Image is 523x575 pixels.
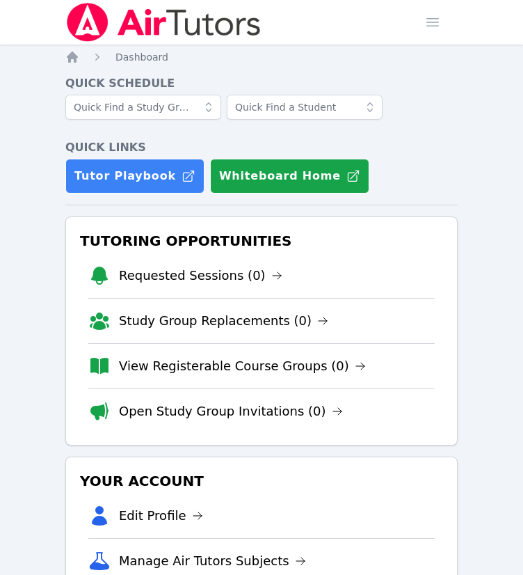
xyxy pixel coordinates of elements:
h4: Quick Schedule [65,75,458,92]
a: Requested Sessions (0) [119,266,282,285]
a: Tutor Playbook [65,159,204,194]
a: View Registerable Course Groups (0) [119,356,366,376]
h3: Tutoring Opportunities [77,228,446,253]
span: Dashboard [115,52,168,63]
a: Edit Profile [119,506,203,526]
a: Study Group Replacements (0) [119,311,328,331]
input: Quick Find a Study Group [65,95,221,120]
a: Manage Air Tutors Subjects [119,551,306,571]
img: Air Tutors [65,3,262,42]
h3: Your Account [77,468,446,494]
input: Quick Find a Student [227,95,383,120]
a: Dashboard [115,50,168,64]
button: Whiteboard Home [210,159,369,194]
a: Open Study Group Invitations (0) [119,402,343,421]
nav: Breadcrumb [65,50,458,64]
h4: Quick Links [65,139,458,156]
